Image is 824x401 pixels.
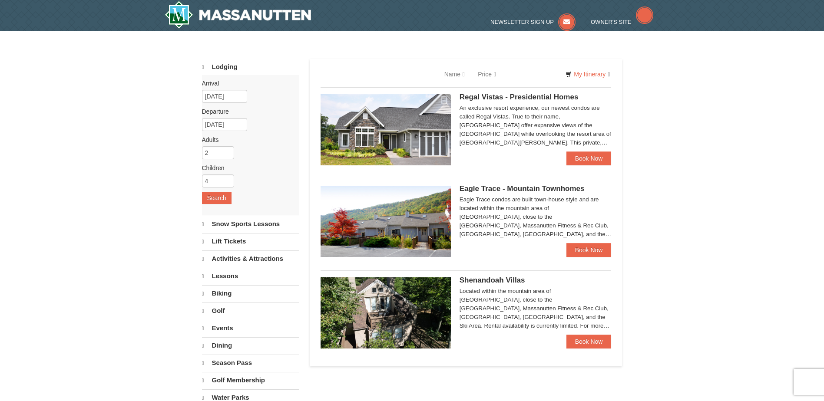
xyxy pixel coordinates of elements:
[471,66,503,83] a: Price
[202,285,299,302] a: Biking
[438,66,471,83] a: Name
[566,151,612,165] a: Book Now
[165,1,311,29] img: Massanutten Resort Logo
[202,164,292,172] label: Children
[591,19,632,25] span: Owner's Site
[460,104,612,147] div: An exclusive resort experience, our newest condos are called Regal Vistas. True to their name, [G...
[202,216,299,232] a: Snow Sports Lessons
[460,195,612,239] div: Eagle Trace condos are built town-house style and are located within the mountain area of [GEOGRA...
[321,94,451,165] img: 19218991-1-902409a9.jpg
[490,19,554,25] span: Newsletter Sign Up
[566,243,612,257] a: Book Now
[202,337,299,354] a: Dining
[560,68,616,81] a: My Itinerary
[460,93,579,101] span: Regal Vistas - Presidential Homes
[202,372,299,388] a: Golf Membership
[202,320,299,336] a: Events
[490,19,576,25] a: Newsletter Sign Up
[591,19,653,25] a: Owner's Site
[566,335,612,348] a: Book Now
[202,268,299,284] a: Lessons
[202,250,299,267] a: Activities & Attractions
[202,233,299,250] a: Lift Tickets
[460,184,585,193] span: Eagle Trace - Mountain Townhomes
[460,287,612,330] div: Located within the mountain area of [GEOGRAPHIC_DATA], close to the [GEOGRAPHIC_DATA], Massanutte...
[321,277,451,348] img: 19219019-2-e70bf45f.jpg
[165,1,311,29] a: Massanutten Resort
[202,192,232,204] button: Search
[202,135,292,144] label: Adults
[202,79,292,88] label: Arrival
[460,276,525,284] span: Shenandoah Villas
[202,107,292,116] label: Departure
[321,186,451,257] img: 19218983-1-9b289e55.jpg
[202,355,299,371] a: Season Pass
[202,302,299,319] a: Golf
[202,59,299,75] a: Lodging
